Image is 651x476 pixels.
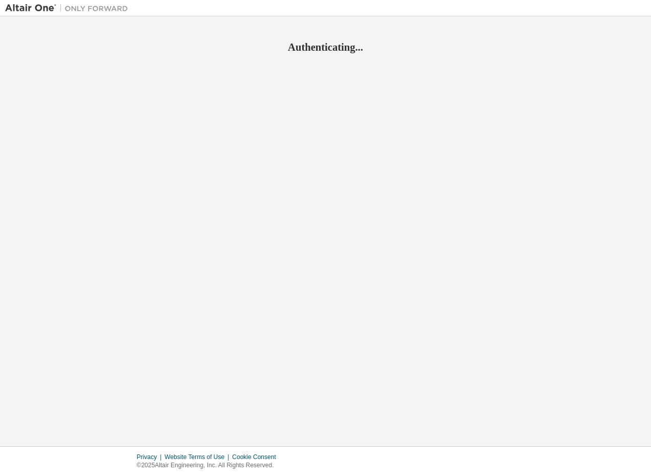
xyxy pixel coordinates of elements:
p: © 2025 Altair Engineering, Inc. All Rights Reserved. [137,461,282,470]
h2: Authenticating... [5,40,646,54]
div: Cookie Consent [232,453,282,461]
div: Website Terms of Use [164,453,232,461]
div: Privacy [137,453,164,461]
img: Altair One [5,3,133,13]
